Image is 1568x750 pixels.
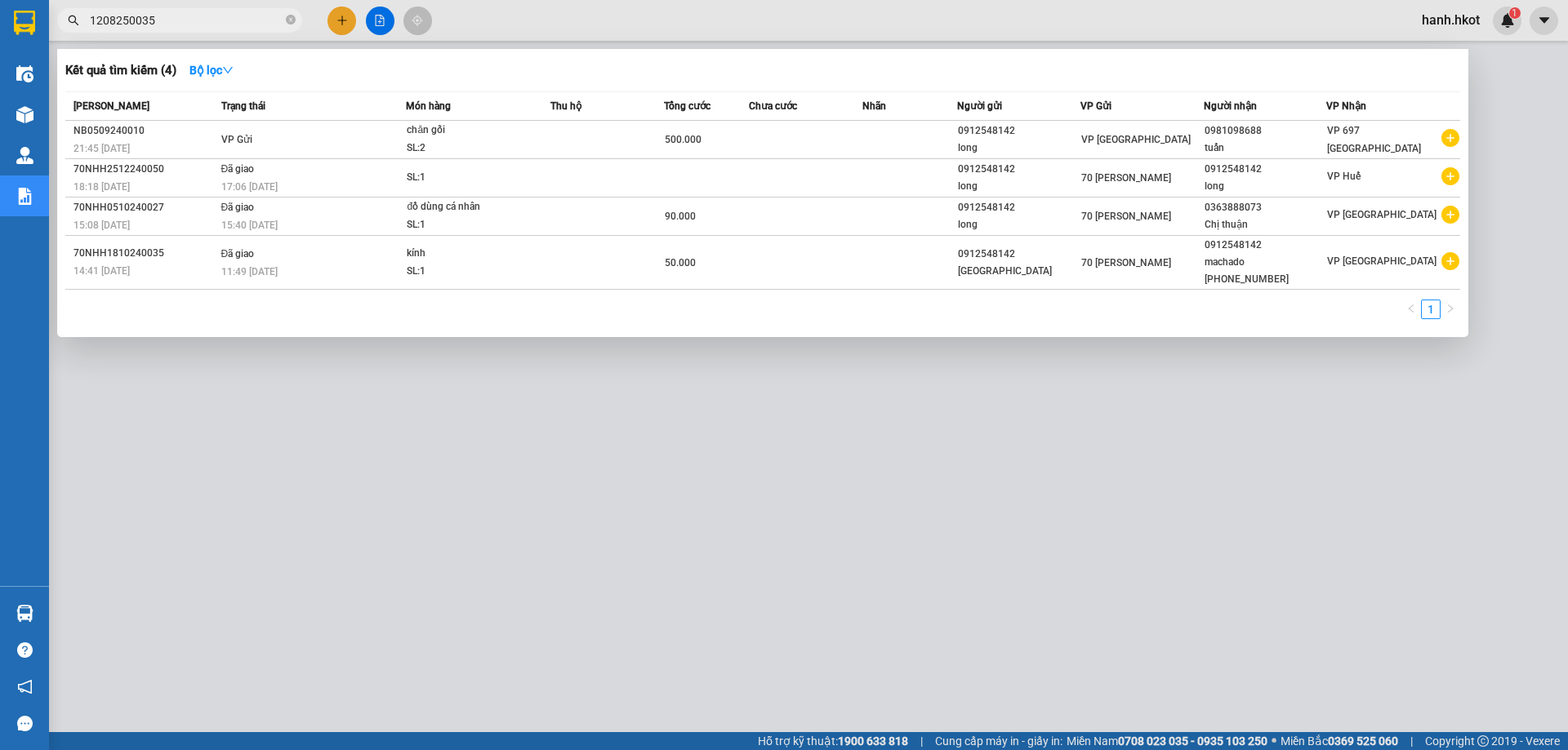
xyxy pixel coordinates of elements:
div: Chị thuận [1205,216,1326,233]
img: solution-icon [16,188,33,205]
li: 1 [1421,300,1441,319]
span: question-circle [17,642,33,658]
img: warehouse-icon [16,605,33,622]
span: Người gửi [957,100,1002,112]
span: 15:40 [DATE] [221,220,278,231]
span: Món hàng [406,100,451,112]
div: 0981098688 [1205,122,1326,140]
div: 0912548142 [958,122,1080,140]
span: plus-circle [1441,206,1459,224]
span: 500.000 [665,134,702,145]
li: Previous Page [1401,300,1421,319]
span: 14:41 [DATE] [73,265,130,277]
span: 17:06 [DATE] [221,181,278,193]
div: chăn gối [407,122,529,140]
span: Đã giao [221,163,255,175]
li: Next Page [1441,300,1460,319]
span: close-circle [286,13,296,29]
button: Bộ lọcdown [176,57,247,83]
span: down [222,64,234,76]
span: [PERSON_NAME] [73,100,149,112]
div: 0363888073 [1205,199,1326,216]
span: plus-circle [1441,129,1459,147]
div: long [958,140,1080,157]
span: VP Huế [1327,171,1361,182]
span: Nhãn [862,100,886,112]
span: 18:18 [DATE] [73,181,130,193]
img: warehouse-icon [16,147,33,164]
span: plus-circle [1441,167,1459,185]
button: left [1401,300,1421,319]
img: warehouse-icon [16,65,33,82]
span: VP Gửi [221,134,252,145]
span: 15:08 [DATE] [73,220,130,231]
div: đồ dùng cá nhân [407,198,529,216]
span: 21:45 [DATE] [73,143,130,154]
div: long [958,178,1080,195]
div: long [958,216,1080,233]
div: 0912548142 [958,161,1080,178]
div: kính [407,245,529,263]
div: 0912548142 [958,246,1080,263]
div: machado [PHONE_NUMBER] [1205,254,1326,288]
span: message [17,716,33,731]
a: 1 [1422,300,1440,318]
span: 70 [PERSON_NAME] [1081,172,1171,184]
div: SL: 1 [407,169,529,187]
span: VP Nhận [1326,100,1366,112]
span: left [1406,304,1416,313]
div: tuấn [1205,140,1326,157]
span: search [68,15,79,26]
span: VP Gửi [1080,100,1111,112]
div: 0912548142 [958,199,1080,216]
span: Trạng thái [221,100,265,112]
span: Người nhận [1204,100,1257,112]
div: SL: 2 [407,140,529,158]
div: [GEOGRAPHIC_DATA] [958,263,1080,280]
span: close-circle [286,15,296,24]
span: plus-circle [1441,252,1459,270]
span: 70 [PERSON_NAME] [1081,211,1171,222]
div: 0912548142 [1205,161,1326,178]
div: 0912548142 [1205,237,1326,254]
span: VP [GEOGRAPHIC_DATA] [1081,134,1191,145]
input: Tìm tên, số ĐT hoặc mã đơn [90,11,283,29]
span: right [1445,304,1455,313]
div: 70NHH1810240035 [73,245,216,262]
div: SL: 1 [407,216,529,234]
span: notification [17,679,33,695]
span: VP [GEOGRAPHIC_DATA] [1327,209,1437,220]
div: long [1205,178,1326,195]
span: 11:49 [DATE] [221,266,278,277]
button: right [1441,300,1460,319]
span: Chưa cước [749,100,797,112]
span: 50.000 [665,257,696,268]
span: VP [GEOGRAPHIC_DATA] [1327,255,1437,267]
strong: Bộ lọc [189,64,234,77]
span: Đã giao [221,202,255,213]
img: logo-vxr [14,11,35,35]
span: VP 697 [GEOGRAPHIC_DATA] [1327,125,1421,154]
div: NB0509240010 [73,122,216,140]
img: warehouse-icon [16,106,33,123]
h3: Kết quả tìm kiếm ( 4 ) [65,62,176,79]
span: Thu hộ [550,100,581,112]
span: 90.000 [665,211,696,222]
span: Đã giao [221,248,255,260]
div: 70NHH0510240027 [73,199,216,216]
span: Tổng cước [664,100,710,112]
span: 70 [PERSON_NAME] [1081,257,1171,268]
div: 70NHH2512240050 [73,161,216,178]
div: SL: 1 [407,263,529,281]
